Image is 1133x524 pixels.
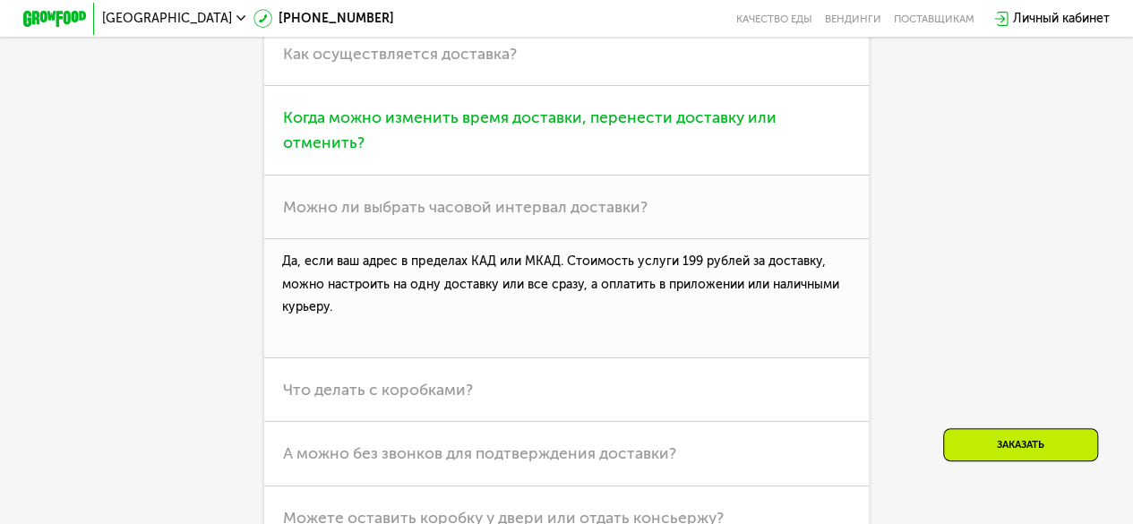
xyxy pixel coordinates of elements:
div: Личный кабинет [1013,9,1110,28]
span: [GEOGRAPHIC_DATA] [102,13,232,25]
div: Заказать [943,428,1098,461]
div: поставщикам [894,13,974,25]
span: Можно ли выбрать часовой интервал доставки? [283,197,648,217]
a: Вендинги [825,13,881,25]
p: Да, если ваш адрес в пределах КАД или МКАД. Стоимость услуги 199 рублей за доставку, можно настро... [264,239,869,358]
span: Когда можно изменить время доставки, перенести доставку или отменить? [283,107,777,152]
span: Что делать с коробками? [283,380,473,399]
a: Качество еды [736,13,812,25]
span: А можно без звонков для подтверждения доставки? [283,443,676,463]
a: [PHONE_NUMBER] [253,9,394,28]
span: Как осуществляется доставка? [283,44,517,64]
